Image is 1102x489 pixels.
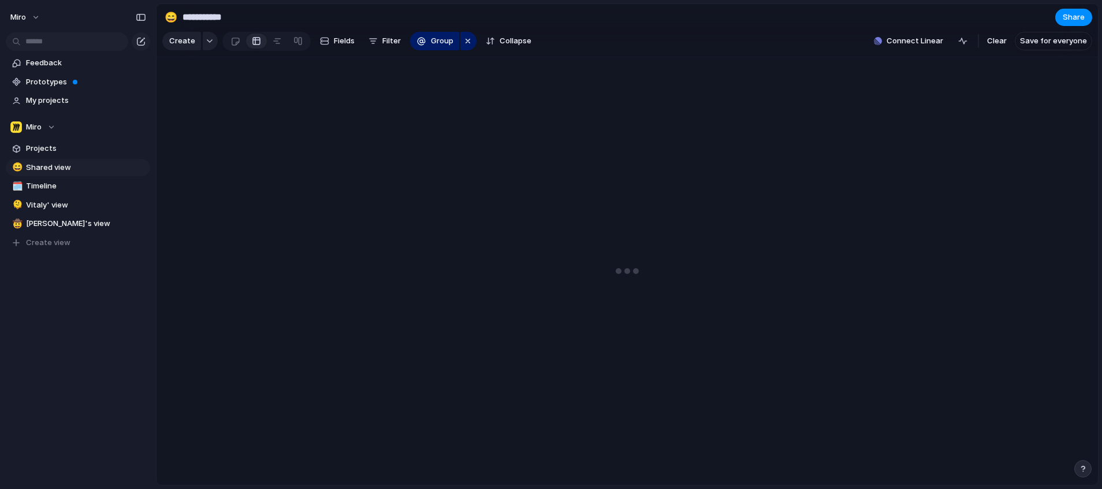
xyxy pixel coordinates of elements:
[1015,32,1092,50] button: Save for everyone
[6,118,150,136] button: Miro
[26,180,146,192] span: Timeline
[6,54,150,72] a: Feedback
[364,32,405,50] button: Filter
[10,12,26,23] span: miro
[5,8,46,27] button: miro
[26,162,146,173] span: Shared view
[162,8,180,27] button: 😄
[162,32,201,50] button: Create
[10,162,22,173] button: 😄
[26,121,42,133] span: Miro
[6,177,150,195] a: 🗓️Timeline
[982,32,1011,50] button: Clear
[26,218,146,229] span: [PERSON_NAME]'s view
[315,32,359,50] button: Fields
[10,218,22,229] button: 🤠
[6,73,150,91] a: Prototypes
[169,35,195,47] span: Create
[26,143,146,154] span: Projects
[26,95,146,106] span: My projects
[987,35,1007,47] span: Clear
[500,35,531,47] span: Collapse
[165,9,177,25] div: 😄
[12,198,20,212] div: 🫠
[431,35,453,47] span: Group
[1063,12,1085,23] span: Share
[334,35,355,47] span: Fields
[1020,35,1087,47] span: Save for everyone
[6,92,150,109] a: My projects
[382,35,401,47] span: Filter
[26,57,146,69] span: Feedback
[6,234,150,251] button: Create view
[869,32,948,50] button: Connect Linear
[6,197,150,214] a: 🫠Vitaly' view
[887,35,943,47] span: Connect Linear
[6,215,150,232] a: 🤠[PERSON_NAME]'s view
[10,180,22,192] button: 🗓️
[26,199,146,211] span: Vitaly' view
[6,140,150,157] a: Projects
[1055,9,1092,26] button: Share
[6,159,150,176] a: 😄Shared view
[481,32,536,50] button: Collapse
[12,161,20,174] div: 😄
[26,237,70,249] span: Create view
[12,217,20,231] div: 🤠
[26,76,146,88] span: Prototypes
[410,32,459,50] button: Group
[10,199,22,211] button: 🫠
[12,180,20,193] div: 🗓️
